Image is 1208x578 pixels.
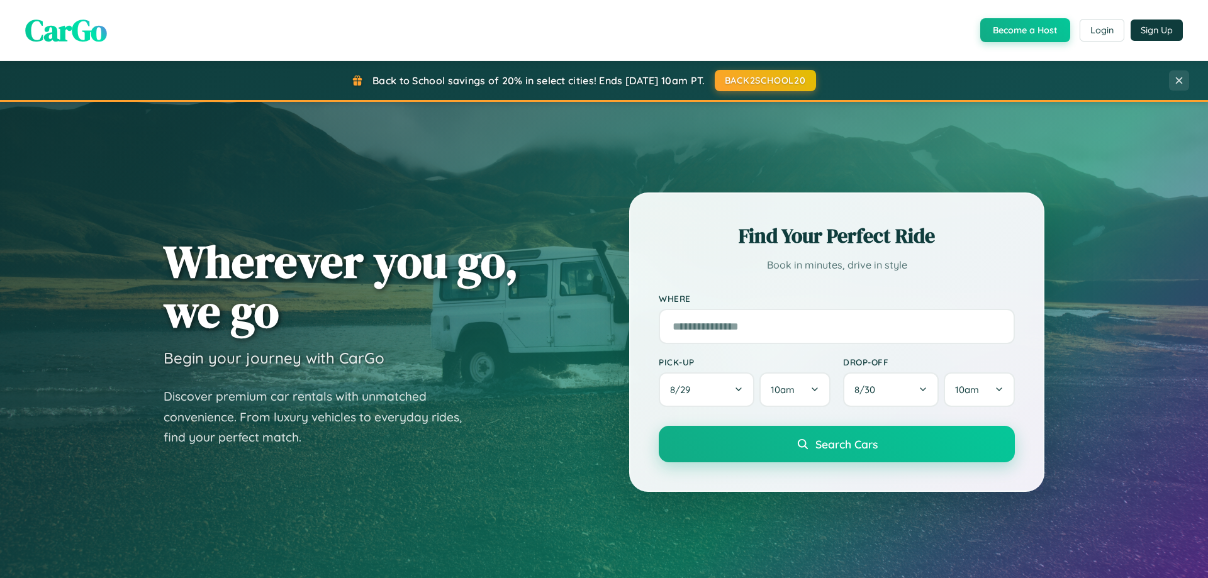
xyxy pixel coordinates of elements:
span: 8 / 30 [854,384,881,396]
button: 8/29 [659,372,754,407]
span: 10am [955,384,979,396]
span: 8 / 29 [670,384,696,396]
span: 10am [771,384,795,396]
h1: Wherever you go, we go [164,236,518,336]
button: Become a Host [980,18,1070,42]
p: Discover premium car rentals with unmatched convenience. From luxury vehicles to everyday rides, ... [164,386,478,448]
span: Back to School savings of 20% in select cities! Ends [DATE] 10am PT. [372,74,705,87]
h3: Begin your journey with CarGo [164,348,384,367]
span: CarGo [25,9,107,51]
h2: Find Your Perfect Ride [659,222,1015,250]
button: 8/30 [843,372,939,407]
label: Drop-off [843,357,1015,367]
button: 10am [944,372,1015,407]
span: Search Cars [815,437,878,451]
button: BACK2SCHOOL20 [715,70,816,91]
button: Search Cars [659,426,1015,462]
button: Sign Up [1131,19,1183,41]
label: Pick-up [659,357,830,367]
p: Book in minutes, drive in style [659,256,1015,274]
button: 10am [759,372,830,407]
label: Where [659,293,1015,304]
button: Login [1080,19,1124,42]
